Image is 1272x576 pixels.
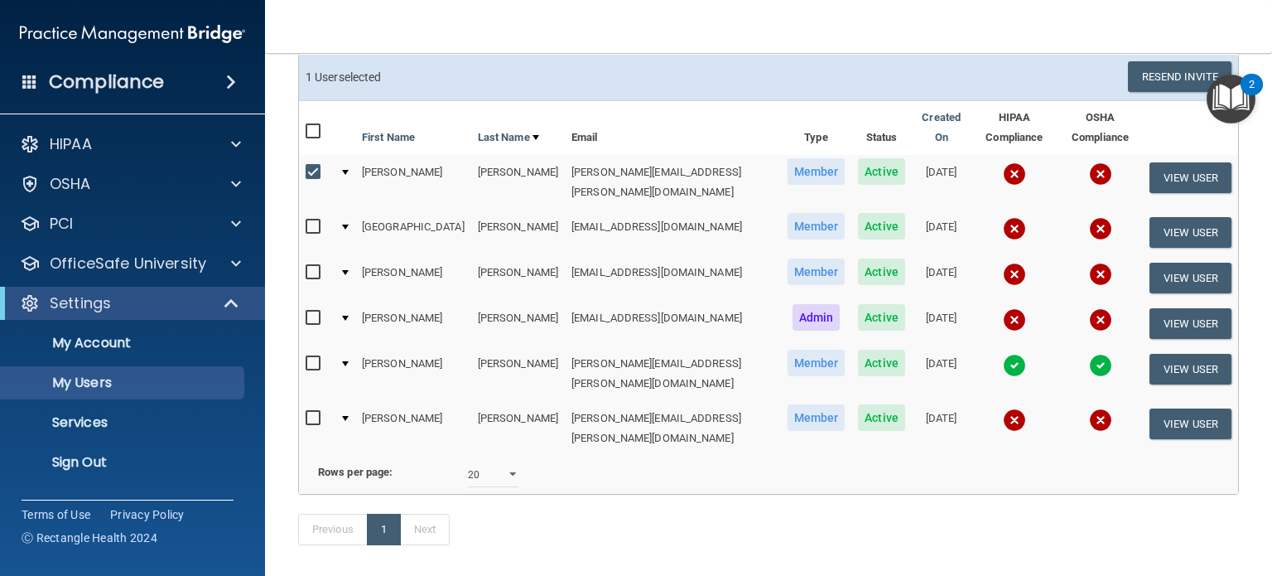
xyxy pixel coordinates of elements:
[1003,217,1026,240] img: cross.ca9f0e7f.svg
[355,301,471,346] td: [PERSON_NAME]
[50,293,111,313] p: Settings
[50,134,92,154] p: HIPAA
[986,459,1252,525] iframe: Drift Widget Chat Controller
[858,350,905,376] span: Active
[1003,409,1026,432] img: cross.ca9f0e7f.svg
[912,210,971,255] td: [DATE]
[20,134,241,154] a: HIPAA
[50,174,91,194] p: OSHA
[1089,162,1112,186] img: cross.ca9f0e7f.svg
[22,506,90,523] a: Terms of Use
[788,158,846,185] span: Member
[355,401,471,455] td: [PERSON_NAME]
[912,346,971,401] td: [DATE]
[858,259,905,285] span: Active
[1003,162,1026,186] img: cross.ca9f0e7f.svg
[1149,354,1231,385] button: View User
[912,301,971,346] td: [DATE]
[912,255,971,301] td: [DATE]
[355,210,471,255] td: [GEOGRAPHIC_DATA]
[918,108,965,148] a: Created On
[1089,308,1112,332] img: cross.ca9f0e7f.svg
[788,350,846,376] span: Member
[367,514,401,545] a: 1
[22,530,157,546] span: Ⓒ Rectangle Health 2024
[362,128,415,148] a: First Name
[20,174,241,194] a: OSHA
[793,304,841,331] span: Admin
[478,128,539,148] a: Last Name
[1149,308,1231,339] button: View User
[851,101,912,155] th: Status
[565,401,781,455] td: [PERSON_NAME][EMAIL_ADDRESS][PERSON_NAME][DOMAIN_NAME]
[1149,162,1231,193] button: View User
[400,514,450,545] a: Next
[788,404,846,431] span: Member
[11,335,237,351] p: My Account
[565,210,781,255] td: [EMAIL_ADDRESS][DOMAIN_NAME]
[471,155,565,210] td: [PERSON_NAME]
[471,401,565,455] td: [PERSON_NAME]
[471,210,565,255] td: [PERSON_NAME]
[20,293,240,313] a: Settings
[298,514,368,545] a: Previous
[110,506,185,523] a: Privacy Policy
[565,301,781,346] td: [EMAIL_ADDRESS][DOMAIN_NAME]
[565,101,781,155] th: Email
[20,254,241,273] a: OfficeSafe University
[471,301,565,346] td: [PERSON_NAME]
[1128,61,1231,92] button: Resend Invite
[858,304,905,331] span: Active
[11,375,237,391] p: My Users
[1003,263,1026,286] img: cross.ca9f0e7f.svg
[318,466,393,478] b: Rows per page:
[1249,85,1255,106] div: 2
[11,414,237,431] p: Services
[858,213,905,240] span: Active
[858,158,905,185] span: Active
[50,254,206,273] p: OfficeSafe University
[971,101,1058,155] th: HIPAA Compliance
[858,404,905,431] span: Active
[1207,75,1255,123] button: Open Resource Center, 2 new notifications
[49,70,164,94] h4: Compliance
[1003,308,1026,332] img: cross.ca9f0e7f.svg
[1089,263,1112,286] img: cross.ca9f0e7f.svg
[20,214,241,234] a: PCI
[788,213,846,240] span: Member
[565,346,781,401] td: [PERSON_NAME][EMAIL_ADDRESS][PERSON_NAME][DOMAIN_NAME]
[1149,217,1231,248] button: View User
[355,155,471,210] td: [PERSON_NAME]
[1089,409,1112,432] img: cross.ca9f0e7f.svg
[1058,101,1143,155] th: OSHA Compliance
[912,155,971,210] td: [DATE]
[471,346,565,401] td: [PERSON_NAME]
[565,255,781,301] td: [EMAIL_ADDRESS][DOMAIN_NAME]
[355,255,471,301] td: [PERSON_NAME]
[355,346,471,401] td: [PERSON_NAME]
[306,71,756,84] h6: 1 User selected
[1089,354,1112,377] img: tick.e7d51cea.svg
[1149,263,1231,293] button: View User
[565,155,781,210] td: [PERSON_NAME][EMAIL_ADDRESS][PERSON_NAME][DOMAIN_NAME]
[1003,354,1026,377] img: tick.e7d51cea.svg
[471,255,565,301] td: [PERSON_NAME]
[20,17,245,51] img: PMB logo
[1149,409,1231,439] button: View User
[11,454,237,471] p: Sign Out
[912,401,971,455] td: [DATE]
[788,259,846,285] span: Member
[50,214,73,234] p: PCI
[781,101,852,155] th: Type
[1089,217,1112,240] img: cross.ca9f0e7f.svg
